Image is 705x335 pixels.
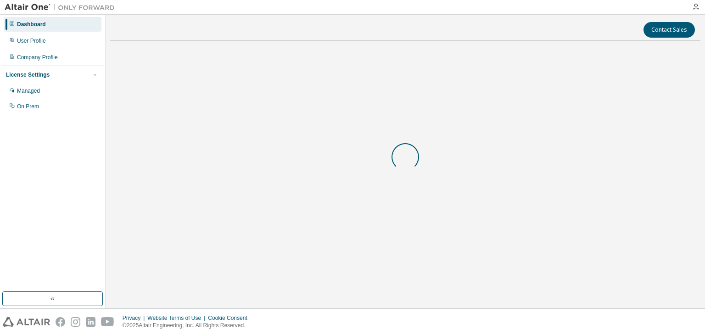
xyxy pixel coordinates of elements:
[123,322,253,329] p: © 2025 Altair Engineering, Inc. All Rights Reserved.
[208,314,252,322] div: Cookie Consent
[17,54,58,61] div: Company Profile
[643,22,695,38] button: Contact Sales
[86,317,95,327] img: linkedin.svg
[101,317,114,327] img: youtube.svg
[56,317,65,327] img: facebook.svg
[147,314,208,322] div: Website Terms of Use
[71,317,80,327] img: instagram.svg
[17,87,40,95] div: Managed
[3,317,50,327] img: altair_logo.svg
[17,21,46,28] div: Dashboard
[6,71,50,78] div: License Settings
[17,37,46,45] div: User Profile
[17,103,39,110] div: On Prem
[123,314,147,322] div: Privacy
[5,3,119,12] img: Altair One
